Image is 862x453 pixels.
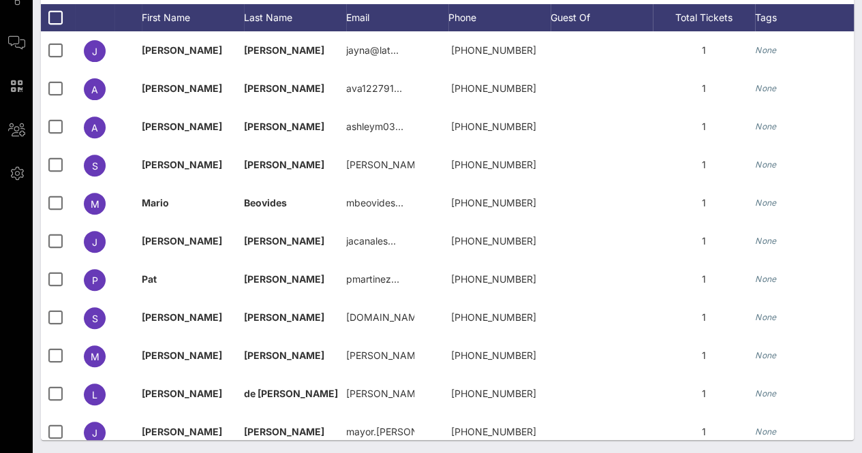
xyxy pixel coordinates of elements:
[551,4,653,31] div: Guest Of
[755,236,777,246] i: None
[142,235,222,247] span: [PERSON_NAME]
[653,298,755,337] div: 1
[92,46,97,57] span: J
[755,388,777,399] i: None
[142,159,222,170] span: [PERSON_NAME]
[142,311,222,323] span: [PERSON_NAME]
[451,197,536,208] span: +17863519976
[451,82,536,94] span: +15127792652
[346,298,414,337] p: [DOMAIN_NAME]…
[244,273,324,285] span: [PERSON_NAME]
[142,44,222,56] span: [PERSON_NAME]
[653,337,755,375] div: 1
[92,275,98,286] span: P
[142,426,222,437] span: [PERSON_NAME]
[142,4,244,31] div: First Name
[92,389,97,401] span: L
[244,388,338,399] span: de [PERSON_NAME]
[142,197,169,208] span: Mario
[755,312,777,322] i: None
[244,121,324,132] span: [PERSON_NAME]
[653,413,755,451] div: 1
[244,4,346,31] div: Last Name
[92,236,97,248] span: J
[91,122,98,134] span: A
[346,337,414,375] p: [PERSON_NAME]@t…
[346,413,414,451] p: mayor.[PERSON_NAME]…
[451,388,536,399] span: +19566484236
[755,121,777,131] i: None
[653,184,755,222] div: 1
[653,31,755,69] div: 1
[346,31,399,69] p: jayna@lat…
[755,83,777,93] i: None
[451,121,536,132] span: +19158005079
[142,273,157,285] span: Pat
[346,69,402,108] p: ava122791…
[451,426,536,437] span: +15129656381
[448,4,551,31] div: Phone
[244,82,324,94] span: [PERSON_NAME]
[653,222,755,260] div: 1
[244,349,324,361] span: [PERSON_NAME]
[346,4,448,31] div: Email
[346,260,399,298] p: pmartinez…
[346,108,403,146] p: ashleym03…
[346,222,396,260] p: jacanales…
[92,427,97,439] span: J
[451,349,536,361] span: +17148898060
[653,108,755,146] div: 1
[755,274,777,284] i: None
[653,4,755,31] div: Total Tickets
[142,388,222,399] span: [PERSON_NAME]
[653,146,755,184] div: 1
[244,235,324,247] span: [PERSON_NAME]
[142,82,222,94] span: [PERSON_NAME]
[755,198,777,208] i: None
[92,160,98,172] span: S
[451,44,536,56] span: +13104367738
[451,273,536,285] span: +17042588688
[91,351,99,362] span: M
[142,121,222,132] span: [PERSON_NAME]
[346,146,414,184] p: [PERSON_NAME]…
[451,159,536,170] span: +15129684884
[91,84,98,95] span: A
[653,69,755,108] div: 1
[244,426,324,437] span: [PERSON_NAME]
[244,44,324,56] span: [PERSON_NAME]
[346,375,414,413] p: [PERSON_NAME].[PERSON_NAME]…
[244,311,324,323] span: [PERSON_NAME]
[755,350,777,360] i: None
[653,375,755,413] div: 1
[244,159,324,170] span: [PERSON_NAME]
[755,159,777,170] i: None
[244,197,287,208] span: Beovides
[755,426,777,437] i: None
[451,235,536,247] span: +18307760070
[91,198,99,210] span: M
[653,260,755,298] div: 1
[92,313,98,324] span: S
[346,184,403,222] p: mbeovides…
[142,349,222,361] span: [PERSON_NAME]
[755,45,777,55] i: None
[451,311,536,323] span: +12103186788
